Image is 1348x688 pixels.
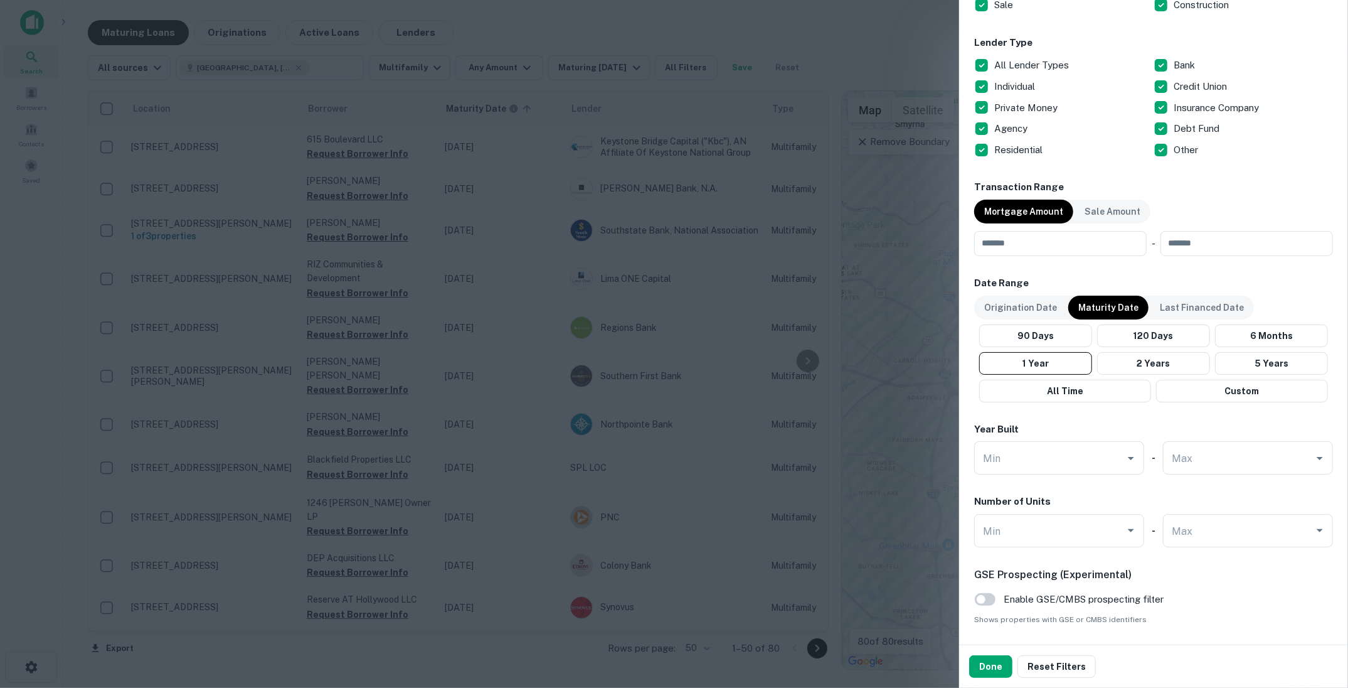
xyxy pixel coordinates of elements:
p: All Lender Types [994,58,1071,73]
h6: - [1152,451,1155,465]
p: Agency [994,121,1030,136]
p: Residential [994,142,1045,158]
h6: - [1152,524,1155,538]
p: Sale Amount [1085,205,1140,218]
h6: Lender Type [974,36,1333,50]
p: Maturity Date [1078,301,1138,314]
h6: Transaction Range [974,180,1333,195]
button: All Time [979,380,1151,402]
p: Mortgage Amount [984,205,1063,218]
button: Open [1122,522,1140,539]
button: 2 Years [1097,352,1210,375]
p: Credit Union [1174,79,1229,94]
button: 5 Years [1215,352,1328,375]
p: Origination Date [984,301,1057,314]
p: Insurance Company [1174,100,1261,116]
button: 1 Year [979,352,1092,375]
h6: GSE Prospecting (Experimental) [974,567,1333,583]
span: Shows properties with GSE or CMBS identifiers [974,614,1333,625]
button: 90 Days [979,325,1092,347]
iframe: Chat Widget [1285,588,1348,648]
div: - [1152,231,1155,256]
h6: Year Built [974,422,1019,437]
button: Open [1311,522,1329,539]
h6: Date Range [974,276,1333,291]
button: Reset Filters [1017,655,1096,678]
button: Done [969,655,1012,678]
p: Bank [1174,58,1197,73]
button: Open [1122,449,1140,467]
button: 120 Days [1097,325,1210,347]
span: Enable GSE/CMBS prospecting filter [1004,592,1164,607]
button: 6 Months [1215,325,1328,347]
button: Open [1311,449,1329,467]
p: Last Financed Date [1160,301,1244,314]
p: Debt Fund [1174,121,1222,136]
h6: Number of Units [974,495,1051,509]
button: Custom [1156,380,1328,402]
p: Other [1174,142,1201,158]
p: Private Money [994,100,1060,116]
p: Individual [994,79,1038,94]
